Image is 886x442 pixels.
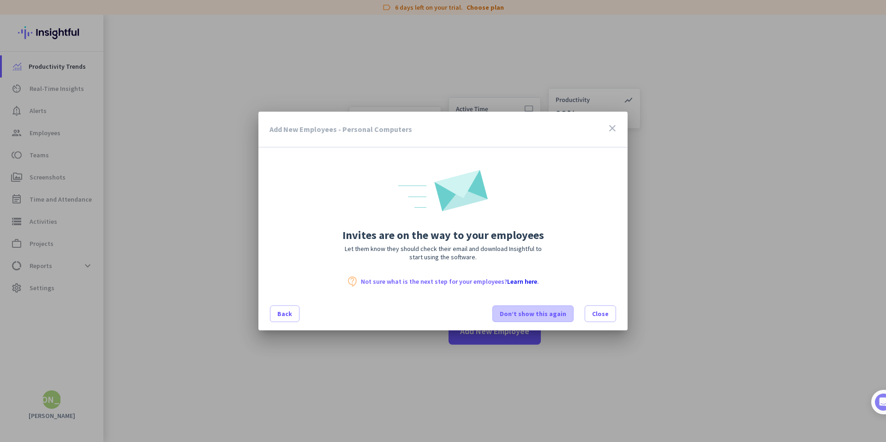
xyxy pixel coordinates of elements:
button: Don’t show this again [492,305,574,322]
img: onway [398,170,488,211]
a: Learn here [507,277,537,286]
button: Back [270,305,299,322]
span: Back [277,309,292,318]
h3: Add New Employees - Personal Computers [269,125,412,133]
button: Close [585,305,616,322]
i: contact_support [347,276,358,287]
span: Close [592,309,609,318]
span: Don’t show this again [500,309,566,318]
p: Not sure what is the next step for your employees? . [361,278,539,285]
i: close [607,123,618,134]
h2: Invites are on the way to your employees [258,230,628,241]
p: Let them know they should check their email and download Insightful to start using the software. [258,245,628,261]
